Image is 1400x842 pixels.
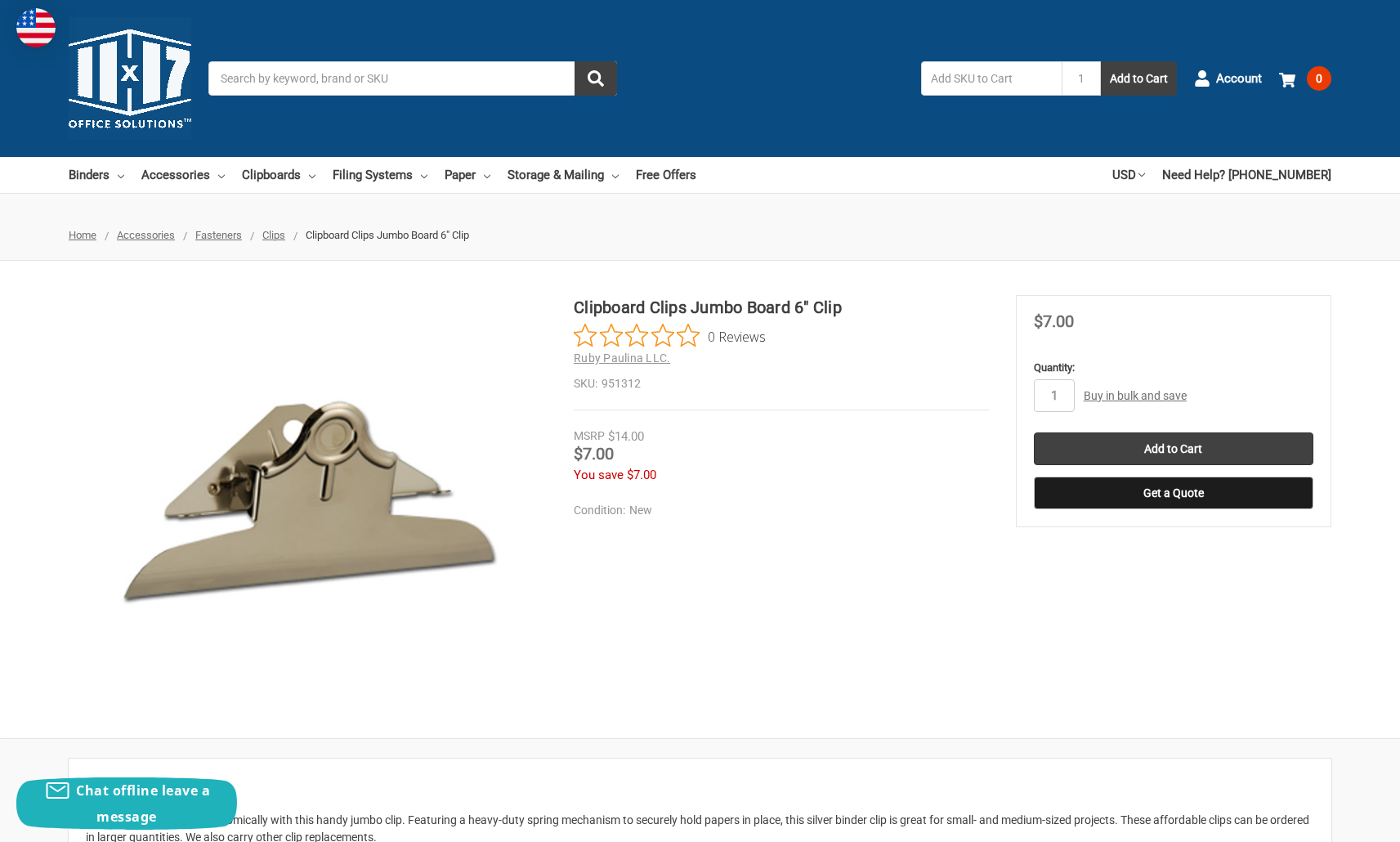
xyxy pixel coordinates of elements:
a: Accessories [117,229,175,241]
span: 0 [1307,66,1331,91]
a: Home [69,229,96,241]
h2: Description [86,776,1314,800]
input: Add to Cart [1034,432,1313,465]
a: Binders [69,157,124,193]
a: Account [1194,57,1262,100]
label: Quantity: [1034,360,1313,376]
a: Storage & Mailing [508,157,619,193]
a: Need Help? [PHONE_NUMBER] [1162,157,1331,193]
a: Buy in bulk and save [1084,389,1187,402]
a: Accessories [141,157,225,193]
span: You save [574,468,624,482]
img: duty and tax information for United States [16,8,56,47]
a: Ruby Paulina LLC. [574,352,670,365]
span: 0 Reviews [708,324,766,348]
a: Clipboards [242,157,315,193]
a: USD [1112,157,1145,193]
iframe: Google Customer Reviews [1265,798,1400,842]
h1: Clipboard Clips Jumbo Board 6" Clip [574,295,989,320]
button: Get a Quote [1034,477,1313,509]
span: $7.00 [627,468,656,482]
span: $7.00 [1034,311,1074,331]
span: Clipboard Clips Jumbo Board 6" Clip [306,229,469,241]
a: Clips [262,229,285,241]
dt: Condition: [574,502,625,519]
span: Chat offline leave a message [76,782,210,826]
dt: SKU: [574,375,597,392]
button: Rated 0 out of 5 stars from 0 reviews. Jump to reviews. [574,324,766,348]
dd: 951312 [574,375,989,392]
a: Fasteners [195,229,242,241]
button: Add to Cart [1101,61,1177,96]
img: 11x17.com [69,17,191,140]
dd: New [574,502,982,519]
a: Filing Systems [333,157,427,193]
img: Clipboard Clips Jumbo Board 6" Clip [104,388,512,611]
span: $14.00 [608,429,644,444]
input: Search by keyword, brand or SKU [208,61,617,96]
div: MSRP [574,428,605,445]
input: Add SKU to Cart [921,61,1062,96]
span: Account [1216,69,1262,88]
a: 0 [1279,57,1331,100]
span: $7.00 [574,444,614,464]
a: Paper [445,157,490,193]
button: Chat offline leave a message [16,777,237,830]
a: Free Offers [636,157,696,193]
